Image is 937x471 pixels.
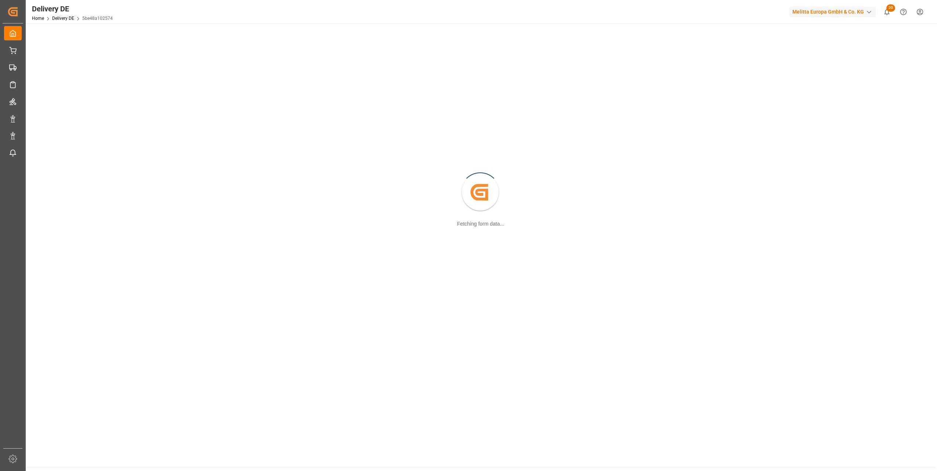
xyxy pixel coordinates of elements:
[457,220,504,228] div: Fetching form data...
[789,7,876,17] div: Melitta Europa GmbH & Co. KG
[32,16,44,21] a: Home
[886,4,895,12] span: 20
[32,3,113,14] div: Delivery DE
[895,4,912,20] button: Help Center
[52,16,74,21] a: Delivery DE
[879,4,895,20] button: show 20 new notifications
[789,5,879,19] button: Melitta Europa GmbH & Co. KG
